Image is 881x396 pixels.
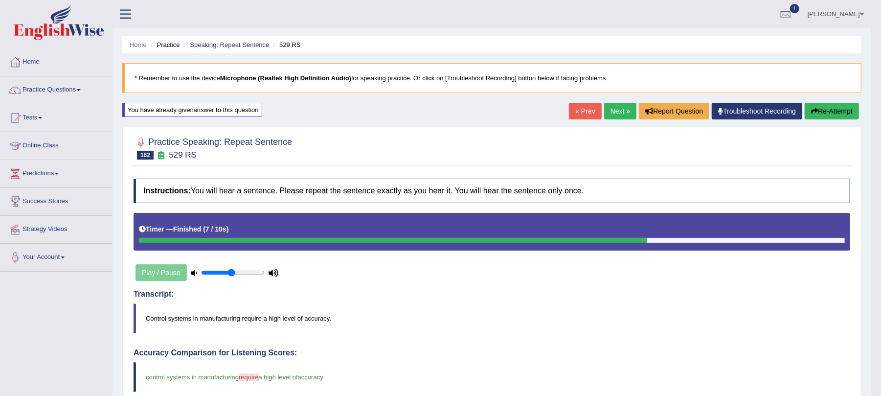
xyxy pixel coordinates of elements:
b: Instructions: [143,186,191,195]
span: a high level of [259,373,298,381]
a: Online Class [0,132,112,157]
h4: Accuracy Comparison for Listening Scores: [134,349,850,357]
li: Practice [148,40,180,49]
li: 529 RS [271,40,301,49]
span: require [239,373,258,381]
span: control systems in manufacturing [146,373,239,381]
h4: Transcript: [134,290,850,299]
a: Home [130,41,147,48]
b: Finished [173,225,202,233]
span: accuracy [298,373,323,381]
b: ( [203,225,205,233]
a: Strategy Videos [0,216,112,240]
b: Microphone (Realtek High Definition Audio) [220,74,351,82]
a: Troubleshoot Recording [712,103,802,119]
a: Next » [604,103,636,119]
blockquote: * Remember to use the device for speaking practice. Or click on [Troubleshoot Recording] button b... [122,63,861,93]
a: Your Account [0,244,112,268]
b: ) [226,225,229,233]
a: Predictions [0,160,112,185]
small: 529 RS [169,150,197,160]
h4: You will hear a sentence. Please repeat the sentence exactly as you hear it. You will hear the se... [134,179,850,203]
h5: Timer — [139,226,228,233]
a: Home [0,48,112,73]
b: 7 / 10s [205,225,226,233]
a: Practice Questions [0,76,112,101]
span: 1 [790,4,800,13]
a: « Prev [569,103,601,119]
a: Tests [0,104,112,129]
button: Re-Attempt [805,103,859,119]
span: 162 [137,151,154,160]
button: Report Question [639,103,709,119]
small: Exam occurring question [156,151,166,160]
div: You have already given answer to this question [122,103,262,117]
a: Speaking: Repeat Sentence [190,41,269,48]
a: Success Stories [0,188,112,212]
blockquote: Control systems in manufacturing require a high level of accuracy. [134,303,850,333]
h2: Practice Speaking: Repeat Sentence [134,135,292,160]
